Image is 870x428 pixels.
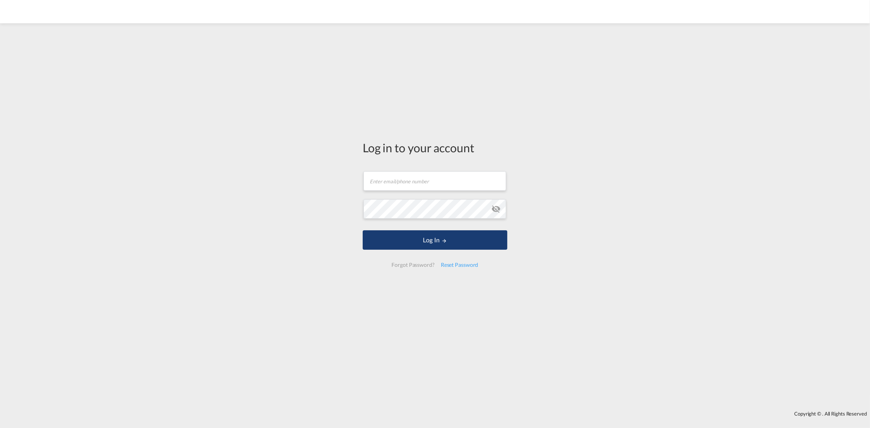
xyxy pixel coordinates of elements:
input: Enter email/phone number [363,171,506,191]
div: Forgot Password? [388,258,437,272]
md-icon: icon-eye-off [491,204,501,214]
button: LOGIN [363,230,507,250]
div: Reset Password [438,258,482,272]
div: Log in to your account [363,139,507,156]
